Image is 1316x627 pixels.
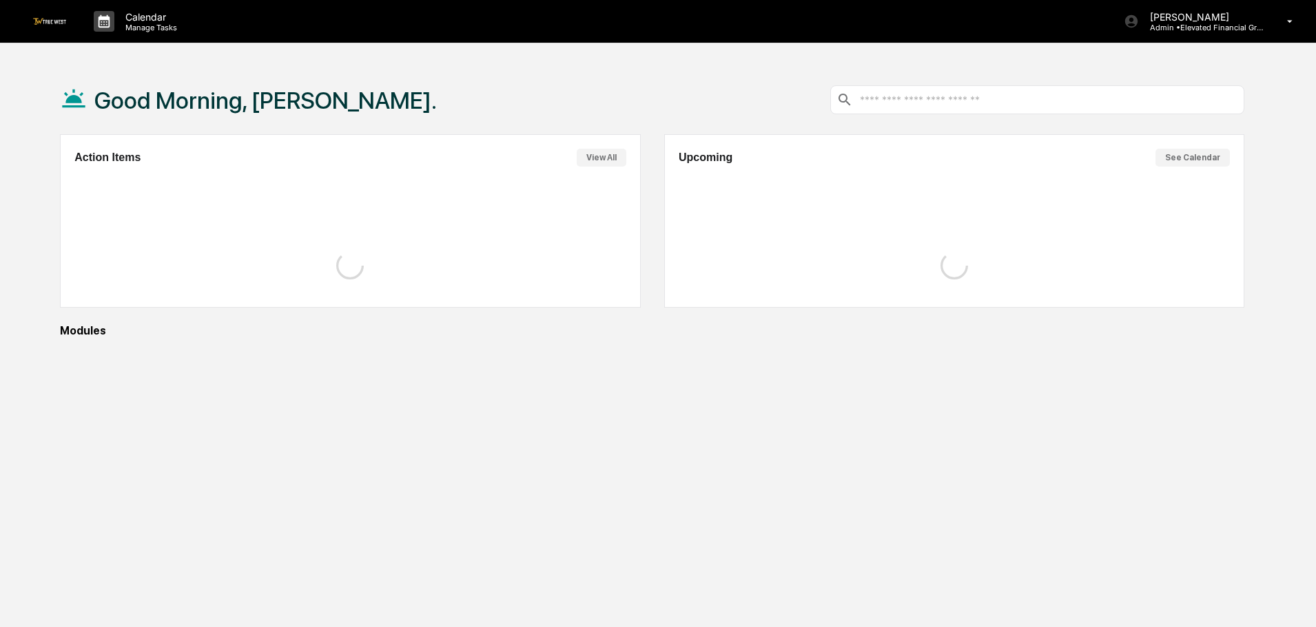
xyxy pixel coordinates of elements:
p: Calendar [114,11,184,23]
img: logo [33,18,66,24]
div: Modules [60,324,1244,337]
h2: Action Items [74,151,141,164]
p: Admin • Elevated Financial Group [1139,23,1267,32]
p: Manage Tasks [114,23,184,32]
button: View All [577,149,626,167]
button: See Calendar [1155,149,1230,167]
h2: Upcoming [679,151,732,164]
p: [PERSON_NAME] [1139,11,1267,23]
h1: Good Morning, [PERSON_NAME]. [94,87,437,114]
